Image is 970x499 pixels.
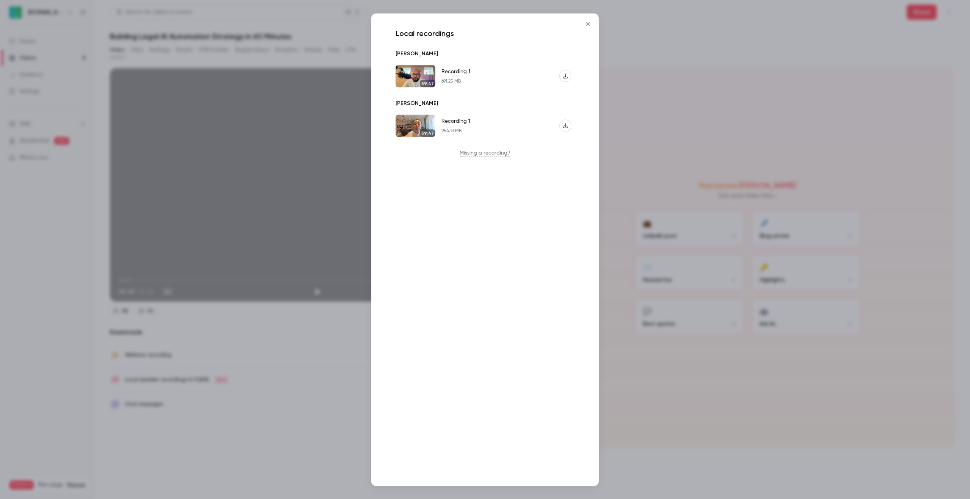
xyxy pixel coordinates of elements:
[441,117,470,125] div: Recording 1
[420,129,435,137] div: 59:47
[393,28,577,38] h2: Local recordings
[393,111,577,140] li: Recording 1
[420,80,435,87] div: 59:47
[580,16,596,31] button: Close
[393,62,577,90] li: Recording 1
[396,65,435,87] img: Jean Mauris
[441,68,470,75] div: Recording 1
[441,78,470,84] div: 691.25 MB
[441,128,470,134] div: 954.13 MB
[396,50,438,57] p: [PERSON_NAME]
[396,114,435,137] img: Mariana
[396,99,438,107] p: [PERSON_NAME]
[393,149,577,156] p: Missing a recording?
